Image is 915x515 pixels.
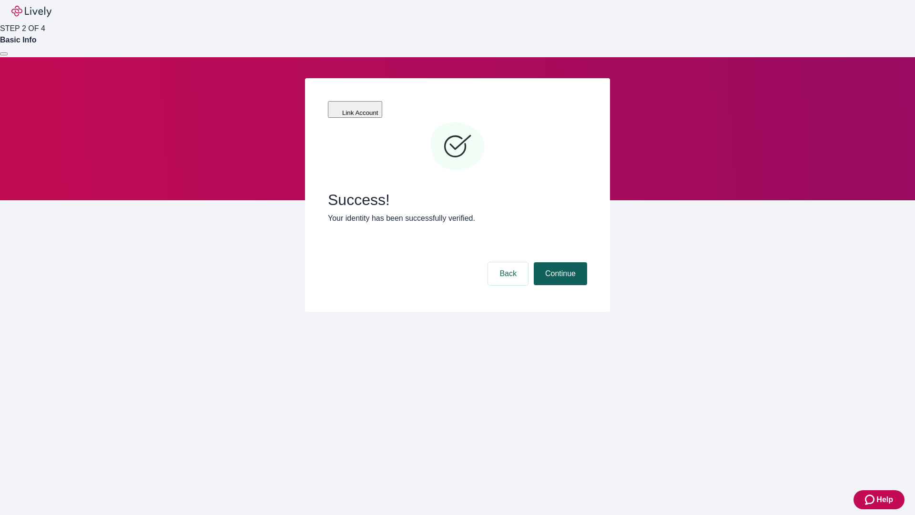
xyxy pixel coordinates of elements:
span: Success! [328,191,587,209]
button: Back [488,262,528,285]
svg: Zendesk support icon [865,494,876,505]
svg: Checkmark icon [429,118,486,175]
button: Zendesk support iconHelp [854,490,905,509]
span: Help [876,494,893,505]
button: Link Account [328,101,382,118]
p: Your identity has been successfully verified. [328,213,587,224]
img: Lively [11,6,51,17]
button: Continue [534,262,587,285]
